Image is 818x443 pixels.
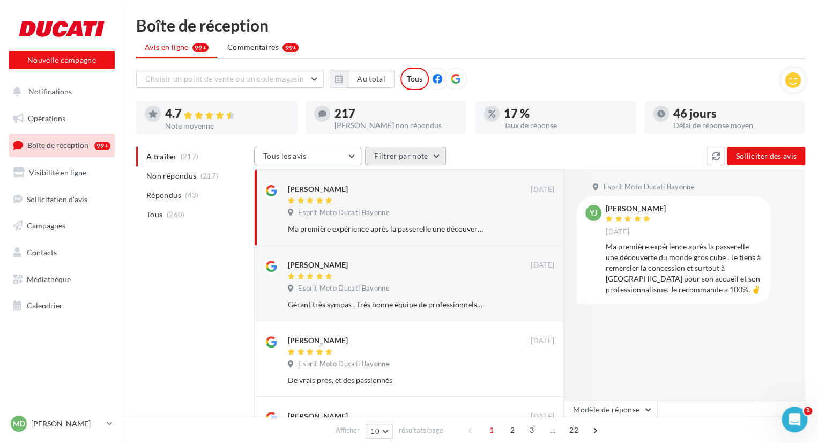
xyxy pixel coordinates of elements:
button: Choisir un point de vente ou un code magasin [136,70,324,88]
span: Choisir un point de vente ou un code magasin [145,74,304,83]
iframe: Intercom live chat [782,407,807,432]
span: Boîte de réception [27,141,88,150]
a: Campagnes [6,215,117,237]
div: Délai de réponse moyen [673,122,797,129]
button: Filtrer par note [365,147,446,165]
span: 2 [504,422,521,439]
div: Note moyenne [165,122,288,130]
div: Taux de réponse [504,122,627,129]
div: 99+ [282,43,299,52]
div: [PERSON_NAME] [288,335,348,346]
span: (43) [185,191,198,200]
span: Tous les avis [263,151,307,160]
div: Gérant très sympas . Très bonne équipe de professionnels👏👏👏 (mention spéciale à [PERSON_NAME] ! 😉... [288,299,485,310]
div: [PERSON_NAME] non répondus [334,122,458,129]
span: Répondus [146,190,181,201]
button: Notifications [6,80,113,103]
div: 46 jours [673,108,797,120]
div: Boîte de réception [136,17,805,33]
button: Nouvelle campagne [9,51,115,69]
div: Ma première expérience après la passerelle une découverte du monde gros cube . Je tiens à remerci... [288,224,485,234]
span: 1 [483,422,500,439]
span: Contacts [27,248,57,257]
span: (260) [167,210,185,219]
div: 4.7 [165,108,288,120]
span: Esprit Moto Ducati Bayonne [298,208,389,218]
span: Calendrier [27,301,63,310]
span: MD [13,418,25,429]
span: [DATE] [531,412,554,422]
div: [PERSON_NAME] [288,411,348,422]
a: Boîte de réception99+ [6,134,117,157]
span: Afficher [336,425,360,435]
div: De vrais pros, et des passionnés [288,375,485,386]
span: Visibilité en ligne [29,168,86,177]
span: YJ [590,208,597,218]
span: Campagnes [27,221,65,230]
a: Sollicitation d'avis [6,188,117,211]
span: Sollicitation d'avis [27,194,87,203]
button: Tous les avis [254,147,361,165]
span: [DATE] [531,185,554,195]
p: [PERSON_NAME] [31,418,102,429]
div: Ma première expérience après la passerelle une découverte du monde gros cube . Je tiens à remerci... [606,241,762,295]
a: Contacts [6,241,117,264]
span: Opérations [28,114,65,123]
span: [DATE] [531,336,554,346]
a: Médiathèque [6,268,117,291]
div: 217 [334,108,458,120]
span: résultats/page [399,425,443,435]
span: Commentaires [227,42,279,53]
a: Opérations [6,107,117,130]
span: 22 [565,422,583,439]
button: 10 [366,424,393,439]
span: 10 [370,427,380,435]
span: Tous [146,209,162,220]
span: [DATE] [606,227,629,237]
span: Esprit Moto Ducati Bayonne [603,182,694,192]
span: 1 [804,407,812,415]
div: 99+ [94,142,110,150]
button: Au total [330,70,395,88]
span: [DATE] [531,261,554,270]
button: Modèle de réponse [564,401,657,419]
span: Médiathèque [27,275,71,284]
div: 17 % [504,108,627,120]
div: Tous [400,68,429,90]
span: Non répondus [146,171,196,181]
span: Esprit Moto Ducati Bayonne [298,284,389,293]
a: Calendrier [6,294,117,317]
div: [PERSON_NAME] [606,205,666,212]
span: 3 [523,422,540,439]
a: Visibilité en ligne [6,161,117,184]
span: Esprit Moto Ducati Bayonne [298,359,389,369]
div: [PERSON_NAME] [288,184,348,195]
a: MD [PERSON_NAME] [9,414,115,434]
span: Notifications [28,87,72,96]
span: (217) [200,172,219,180]
button: Au total [348,70,395,88]
span: ... [544,422,561,439]
button: Solliciter des avis [727,147,805,165]
div: [PERSON_NAME] [288,260,348,270]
